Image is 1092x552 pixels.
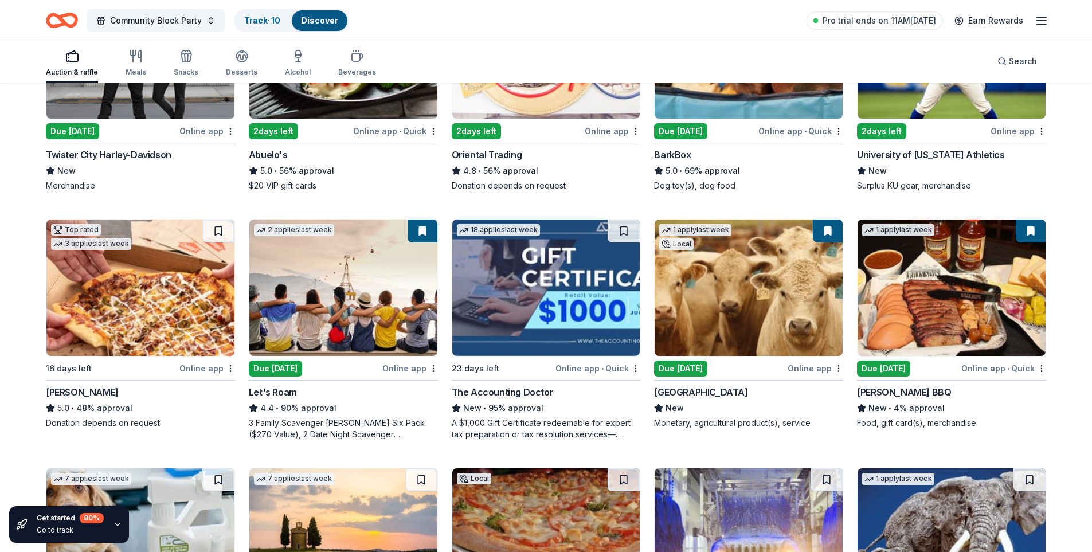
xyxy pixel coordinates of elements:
[804,127,807,136] span: •
[1009,54,1037,68] span: Search
[948,10,1030,31] a: Earn Rewards
[174,45,198,83] button: Snacks
[57,164,76,178] span: New
[179,124,235,138] div: Online app
[659,224,731,236] div: 1 apply last week
[179,361,235,375] div: Online app
[452,148,522,162] div: Oriental Trading
[788,361,843,375] div: Online app
[601,364,604,373] span: •
[823,14,936,28] span: Pro trial ends on 11AM[DATE]
[452,401,641,415] div: 95% approval
[46,401,235,415] div: 48% approval
[654,164,843,178] div: 69% approval
[80,513,104,523] div: 80 %
[46,180,235,191] div: Merchandise
[71,404,74,413] span: •
[857,361,910,377] div: Due [DATE]
[758,124,843,138] div: Online app Quick
[862,224,934,236] div: 1 apply last week
[868,164,887,178] span: New
[382,361,438,375] div: Online app
[126,68,146,77] div: Meals
[666,164,678,178] span: 5.0
[654,417,843,429] div: Monetary, agricultural product(s), service
[452,123,501,139] div: 2 days left
[654,219,843,429] a: Image for Central Valley Ag1 applylast weekLocalDue [DATE]Online app[GEOGRAPHIC_DATA]NewMonetary,...
[274,166,277,175] span: •
[452,220,640,356] img: Image for The Accounting Doctor
[249,361,302,377] div: Due [DATE]
[857,180,1046,191] div: Surplus KU gear, merchandise
[226,45,257,83] button: Desserts
[37,526,104,535] div: Go to track
[46,148,171,162] div: Twister City Harley-Davidson
[249,219,438,440] a: Image for Let's Roam2 applieslast weekDue [DATE]Online appLet's Roam4.4•90% approval3 Family Scav...
[249,123,298,139] div: 2 days left
[585,124,640,138] div: Online app
[452,219,641,440] a: Image for The Accounting Doctor18 applieslast week23 days leftOnline app•QuickThe Accounting Doct...
[654,361,707,377] div: Due [DATE]
[483,404,486,413] span: •
[857,219,1046,429] a: Image for Billy Sims BBQ1 applylast weekDue [DATE]Online app•Quick[PERSON_NAME] BBQNew•4% approva...
[457,473,491,484] div: Local
[655,220,843,356] img: Image for Central Valley Ag
[889,404,892,413] span: •
[452,385,554,399] div: The Accounting Doctor
[857,401,1046,415] div: 4% approval
[857,417,1046,429] div: Food, gift card(s), merchandise
[463,401,482,415] span: New
[285,45,311,83] button: Alcohol
[249,385,297,399] div: Let's Roam
[260,401,274,415] span: 4.4
[659,238,694,250] div: Local
[680,166,683,175] span: •
[1007,364,1009,373] span: •
[991,124,1046,138] div: Online app
[51,224,101,236] div: Top rated
[46,220,234,356] img: Image for Casey's
[654,148,691,162] div: BarkBox
[399,127,401,136] span: •
[452,417,641,440] div: A $1,000 Gift Certificate redeemable for expert tax preparation or tax resolution services—recipi...
[654,123,707,139] div: Due [DATE]
[244,15,280,25] a: Track· 10
[46,385,119,399] div: [PERSON_NAME]
[338,68,376,77] div: Beverages
[254,473,334,485] div: 7 applies last week
[174,68,198,77] div: Snacks
[46,219,235,429] a: Image for Casey'sTop rated3 applieslast week16 days leftOnline app[PERSON_NAME]5.0•48% approvalDo...
[857,385,951,399] div: [PERSON_NAME] BBQ
[353,124,438,138] div: Online app Quick
[988,50,1046,73] button: Search
[249,220,437,356] img: Image for Let's Roam
[249,417,438,440] div: 3 Family Scavenger [PERSON_NAME] Six Pack ($270 Value), 2 Date Night Scavenger [PERSON_NAME] Two ...
[110,14,202,28] span: Community Block Party
[46,7,78,34] a: Home
[234,9,349,32] button: Track· 10Discover
[857,148,1004,162] div: University of [US_STATE] Athletics
[226,68,257,77] div: Desserts
[249,164,438,178] div: 56% approval
[57,401,69,415] span: 5.0
[857,123,906,139] div: 2 days left
[555,361,640,375] div: Online app Quick
[463,164,476,178] span: 4.8
[478,166,481,175] span: •
[301,15,338,25] a: Discover
[249,401,438,415] div: 90% approval
[452,164,641,178] div: 56% approval
[858,220,1046,356] img: Image for Billy Sims BBQ
[46,417,235,429] div: Donation depends on request
[87,9,225,32] button: Community Block Party
[249,180,438,191] div: $20 VIP gift cards
[46,68,98,77] div: Auction & raffle
[654,385,747,399] div: [GEOGRAPHIC_DATA]
[452,180,641,191] div: Donation depends on request
[37,513,104,523] div: Get started
[276,404,279,413] span: •
[868,401,887,415] span: New
[862,473,934,485] div: 1 apply last week
[666,401,684,415] span: New
[338,45,376,83] button: Beverages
